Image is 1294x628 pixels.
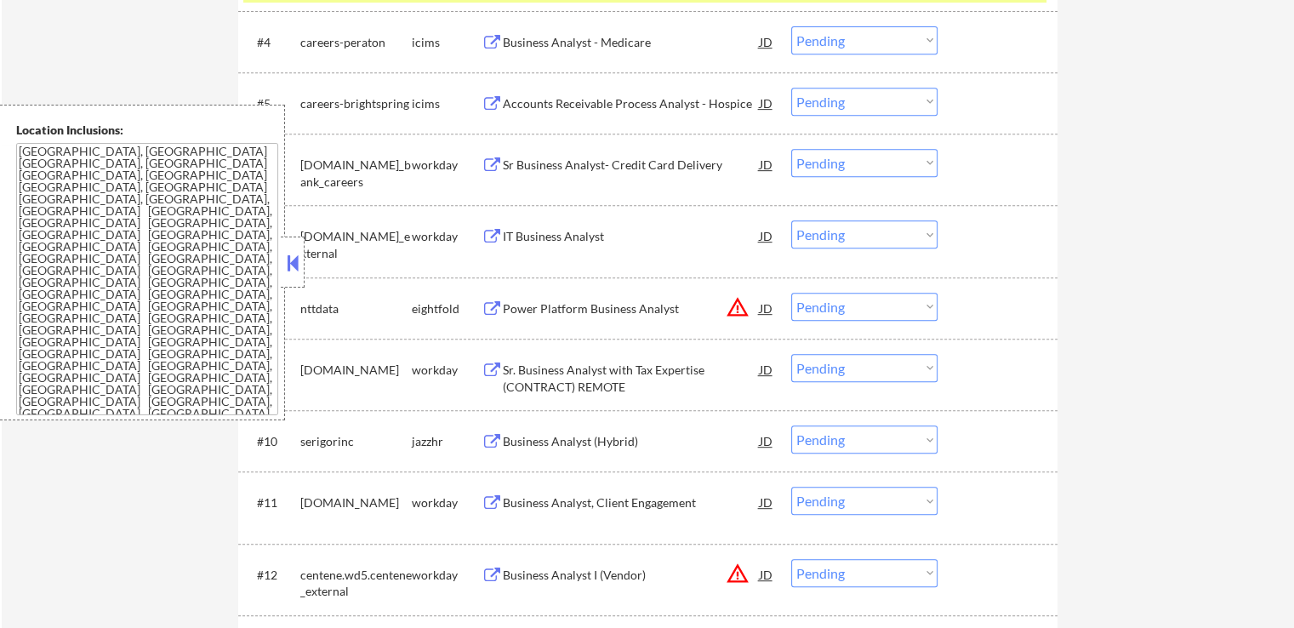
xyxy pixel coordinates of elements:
[758,487,775,517] div: JD
[758,149,775,180] div: JD
[503,300,760,317] div: Power Platform Business Analyst
[300,300,412,317] div: nttdata
[758,559,775,590] div: JD
[503,494,760,511] div: Business Analyst, Client Engagement
[257,34,287,51] div: #4
[412,95,482,112] div: icims
[300,95,412,112] div: careers-brightspring
[758,425,775,456] div: JD
[257,494,287,511] div: #11
[758,354,775,385] div: JD
[412,494,482,511] div: workday
[412,228,482,245] div: workday
[503,362,760,395] div: Sr. Business Analyst with Tax Expertise (CONTRACT) REMOTE
[300,34,412,51] div: careers-peraton
[257,95,287,112] div: #5
[412,34,482,51] div: icims
[503,34,760,51] div: Business Analyst - Medicare
[503,228,760,245] div: IT Business Analyst
[257,567,287,584] div: #12
[758,88,775,118] div: JD
[300,567,412,600] div: centene.wd5.centene_external
[503,567,760,584] div: Business Analyst I (Vendor)
[300,362,412,379] div: [DOMAIN_NAME]
[503,157,760,174] div: Sr Business Analyst- Credit Card Delivery
[16,122,278,139] div: Location Inclusions:
[726,562,750,585] button: warning_amber
[503,95,760,112] div: Accounts Receivable Process Analyst - Hospice
[758,293,775,323] div: JD
[300,494,412,511] div: [DOMAIN_NAME]
[758,26,775,57] div: JD
[300,157,412,190] div: [DOMAIN_NAME]_bank_careers
[758,220,775,251] div: JD
[726,295,750,319] button: warning_amber
[412,157,482,174] div: workday
[412,433,482,450] div: jazzhr
[412,362,482,379] div: workday
[412,567,482,584] div: workday
[257,433,287,450] div: #10
[412,300,482,317] div: eightfold
[300,228,412,261] div: [DOMAIN_NAME]_external
[503,433,760,450] div: Business Analyst (Hybrid)
[300,433,412,450] div: serigorinc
